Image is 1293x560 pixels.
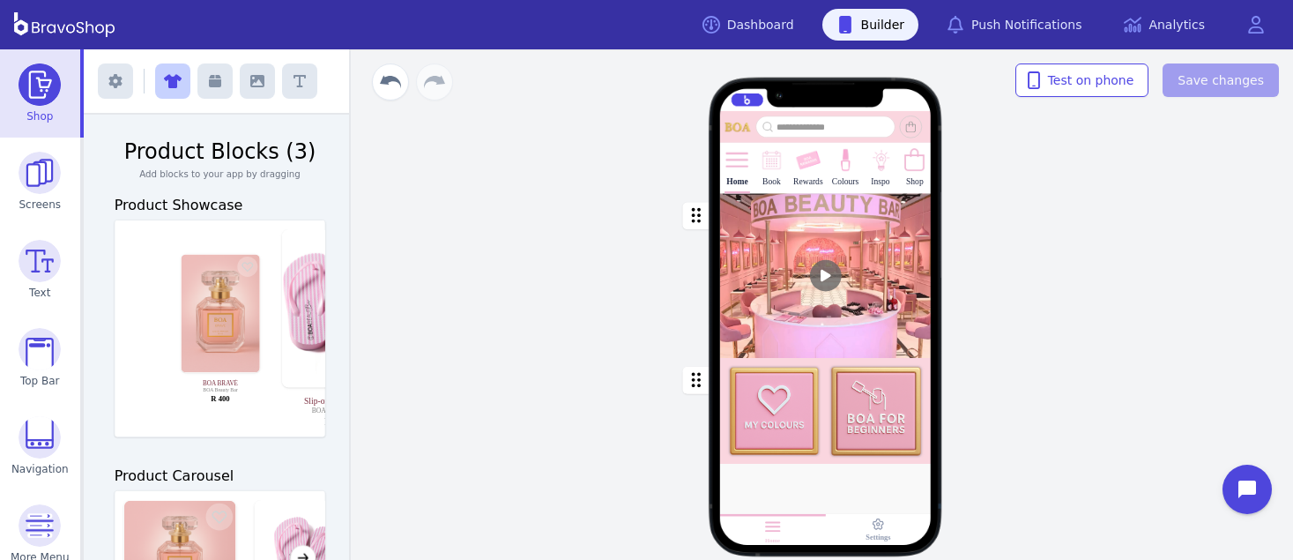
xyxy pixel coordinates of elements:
[762,177,781,187] div: Book
[1110,9,1219,41] a: Analytics
[1015,63,1149,97] button: Test on phone
[871,177,889,187] div: Inspo
[20,374,60,388] span: Top Bar
[14,12,115,37] img: BravoShop
[866,533,890,541] div: Settings
[1163,63,1279,97] button: Save changes
[115,466,326,487] h3: Product Carousel
[19,198,62,212] span: Screens
[29,286,50,300] span: Text
[688,9,808,41] a: Dashboard
[11,462,69,476] span: Navigation
[906,177,924,187] div: Shop
[1030,71,1134,89] span: Test on phone
[822,9,919,41] a: Builder
[933,9,1096,41] a: Push Notifications
[115,168,326,181] div: Add blocks to your app by dragging
[26,109,53,123] span: Shop
[765,536,780,543] div: Home
[1178,71,1264,89] span: Save changes
[793,177,823,187] div: Rewards
[115,136,326,168] h2: Product Blocks (3)
[726,177,747,187] div: Home
[115,220,324,428] button: BOA BRAVÉBOA Beauty BarR 400Slip-on Flip FlopsBOA Beauty BarR 60
[115,195,326,216] h3: Product Showcase
[115,220,324,437] div: BOA BRAVÉBOA Beauty BarR 400Slip-on Flip FlopsBOA Beauty BarR 60
[832,177,858,187] div: Colours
